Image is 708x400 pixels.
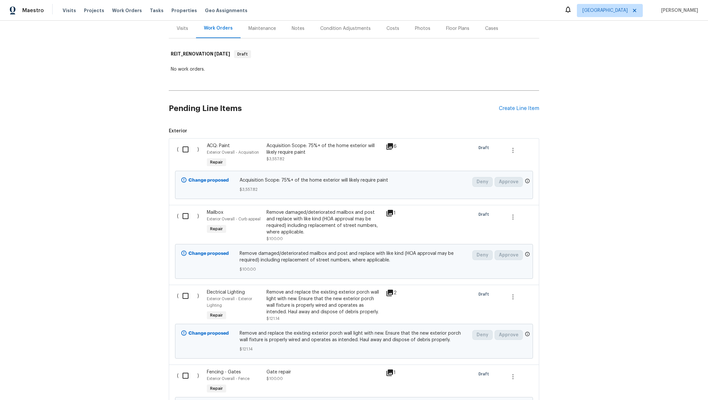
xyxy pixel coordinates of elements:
[495,250,523,260] button: Approve
[472,250,493,260] button: Deny
[150,8,164,13] span: Tasks
[214,52,230,56] span: [DATE]
[169,44,539,65] div: REIT_RENOVATION [DATE]Draft
[204,25,233,32] div: Work Orders
[386,289,412,297] div: 2
[479,371,492,377] span: Draft
[207,150,259,154] span: Exterior Overall - Acquisition
[63,7,76,14] span: Visits
[207,217,261,221] span: Exterior Overall - Curb appeal
[175,207,205,244] div: ( )
[207,297,252,307] span: Exterior Overall - Exterior Lighting
[240,330,469,343] span: Remove and replace the existing exterior porch wall light with new. Ensure that the new exterior ...
[207,385,226,392] span: Repair
[177,25,188,32] div: Visits
[266,157,285,161] span: $3,557.82
[472,177,493,187] button: Deny
[171,66,537,73] div: No work orders.
[659,7,698,14] span: [PERSON_NAME]
[207,370,241,374] span: Fencing - Gates
[485,25,498,32] div: Cases
[292,25,305,32] div: Notes
[207,290,245,295] span: Electrical Lighting
[240,266,469,273] span: $100.00
[188,178,229,183] b: Change proposed
[479,144,492,151] span: Draft
[479,291,492,298] span: Draft
[175,367,205,397] div: ( )
[240,346,469,352] span: $121.14
[240,177,469,184] span: Acquisition Scope: 75%+ of the home exterior will likely require paint
[175,287,205,324] div: ( )
[84,7,104,14] span: Projects
[525,252,530,258] span: Only a market manager or an area construction manager can approve
[479,211,492,218] span: Draft
[235,51,250,57] span: Draft
[266,237,283,241] span: $100.00
[525,331,530,338] span: Only a market manager or an area construction manager can approve
[188,331,229,336] b: Change proposed
[240,250,469,263] span: Remove damaged/deteriorated mailbox and post and replace with like kind (HOA approval may be requ...
[207,210,223,215] span: Mailbox
[386,209,412,217] div: 1
[266,317,280,321] span: $121.14
[169,128,539,134] span: Exterior
[266,209,382,235] div: Remove damaged/deteriorated mailbox and post and replace with like kind (HOA approval may be requ...
[495,177,523,187] button: Approve
[266,377,283,381] span: $100.00
[248,25,276,32] div: Maintenance
[171,50,230,58] h6: REIT_RENOVATION
[207,144,230,148] span: ACQ: Paint
[240,186,469,193] span: $3,557.82
[386,369,412,377] div: 1
[582,7,628,14] span: [GEOGRAPHIC_DATA]
[205,7,247,14] span: Geo Assignments
[188,251,229,256] b: Change proposed
[386,143,412,150] div: 6
[446,25,469,32] div: Floor Plans
[207,377,249,381] span: Exterior Overall - Fence
[415,25,430,32] div: Photos
[386,25,399,32] div: Costs
[169,93,499,124] h2: Pending Line Items
[207,159,226,166] span: Repair
[525,178,530,185] span: Only a market manager or an area construction manager can approve
[171,7,197,14] span: Properties
[22,7,44,14] span: Maestro
[207,226,226,232] span: Repair
[175,141,205,171] div: ( )
[266,289,382,315] div: Remove and replace the existing exterior porch wall light with new. Ensure that the new exterior ...
[495,330,523,340] button: Approve
[320,25,371,32] div: Condition Adjustments
[207,312,226,319] span: Repair
[266,143,382,156] div: Acquisition Scope: 75%+ of the home exterior will likely require paint
[472,330,493,340] button: Deny
[112,7,142,14] span: Work Orders
[499,105,539,112] div: Create Line Item
[266,369,382,375] div: Gate repair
